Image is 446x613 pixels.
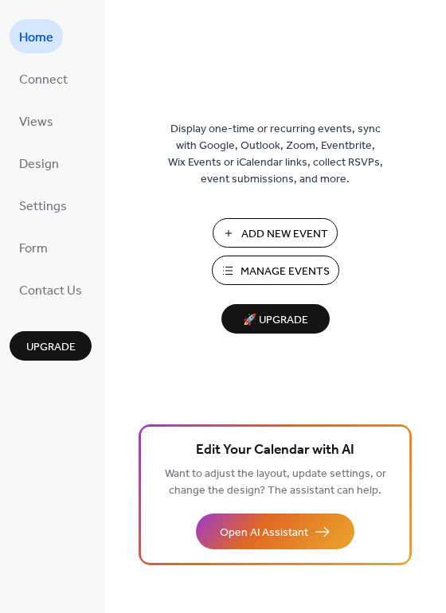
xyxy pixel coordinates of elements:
[19,194,67,219] span: Settings
[10,103,63,138] a: Views
[231,310,320,331] span: 🚀 Upgrade
[168,121,383,188] span: Display one-time or recurring events, sync with Google, Outlook, Zoom, Eventbrite, Wix Events or ...
[26,339,76,356] span: Upgrade
[19,110,53,135] span: Views
[10,331,92,361] button: Upgrade
[10,61,77,96] a: Connect
[212,256,339,285] button: Manage Events
[241,264,330,280] span: Manage Events
[19,152,59,177] span: Design
[19,279,82,303] span: Contact Us
[10,188,76,222] a: Settings
[196,513,354,549] button: Open AI Assistant
[19,236,48,261] span: Form
[19,68,68,92] span: Connect
[165,463,386,502] span: Want to adjust the layout, update settings, or change the design? The assistant can help.
[10,230,57,264] a: Form
[10,19,63,53] a: Home
[241,226,328,243] span: Add New Event
[220,525,308,541] span: Open AI Assistant
[213,218,338,248] button: Add New Event
[196,439,354,462] span: Edit Your Calendar with AI
[221,304,330,334] button: 🚀 Upgrade
[19,25,53,50] span: Home
[10,272,92,306] a: Contact Us
[10,146,68,180] a: Design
